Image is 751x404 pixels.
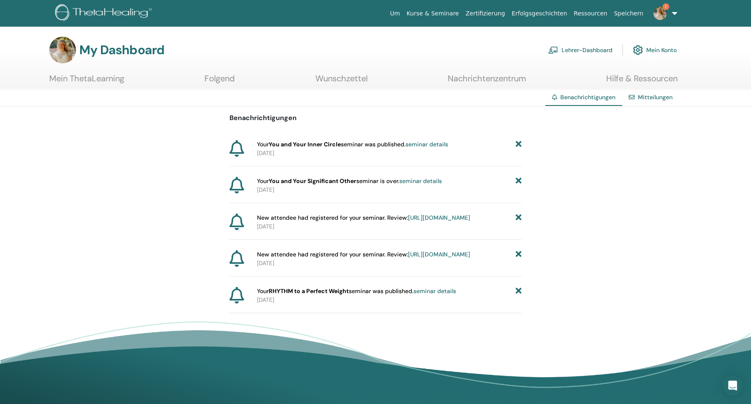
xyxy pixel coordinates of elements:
[55,4,155,23] img: logo.png
[723,376,743,396] div: Open Intercom Messenger
[257,140,448,149] span: Your seminar was published.
[413,287,456,295] a: seminar details
[269,141,341,148] strong: You and Your Inner Circle
[570,6,610,21] a: Ressourcen
[663,3,669,10] span: 1
[257,149,522,158] p: [DATE]
[387,6,403,21] a: Um
[408,214,470,221] a: [URL][DOMAIN_NAME]
[633,43,643,57] img: cog.svg
[638,93,673,101] a: Mitteilungen
[79,43,164,58] h3: My Dashboard
[606,73,678,90] a: Hilfe & Ressourcen
[204,73,235,90] a: Folgend
[548,41,612,59] a: Lehrer-Dashboard
[448,73,526,90] a: Nachrichtenzentrum
[653,7,667,20] img: default.jpg
[257,259,522,268] p: [DATE]
[560,93,615,101] span: Benachrichtigungen
[633,41,677,59] a: Mein Konto
[508,6,570,21] a: Erfolgsgeschichten
[257,287,456,296] span: Your seminar was published.
[403,6,462,21] a: Kurse & Seminare
[548,46,558,54] img: chalkboard-teacher.svg
[49,37,76,63] img: default.jpg
[257,186,522,194] p: [DATE]
[269,177,356,185] strong: You and Your Significant Other
[399,177,442,185] a: seminar details
[315,73,368,90] a: Wunschzettel
[406,141,448,148] a: seminar details
[257,177,442,186] span: Your seminar is over.
[408,251,470,258] a: [URL][DOMAIN_NAME]
[462,6,508,21] a: Zertifizierung
[269,287,349,295] strong: RHYTHM to a Perfect Weight
[611,6,647,21] a: Speichern
[229,113,522,123] p: Benachrichtigungen
[257,250,470,259] span: New attendee had registered for your seminar. Review:
[49,73,124,90] a: Mein ThetaLearning
[257,222,522,231] p: [DATE]
[257,296,522,304] p: [DATE]
[257,213,470,222] span: New attendee had registered for your seminar. Review:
